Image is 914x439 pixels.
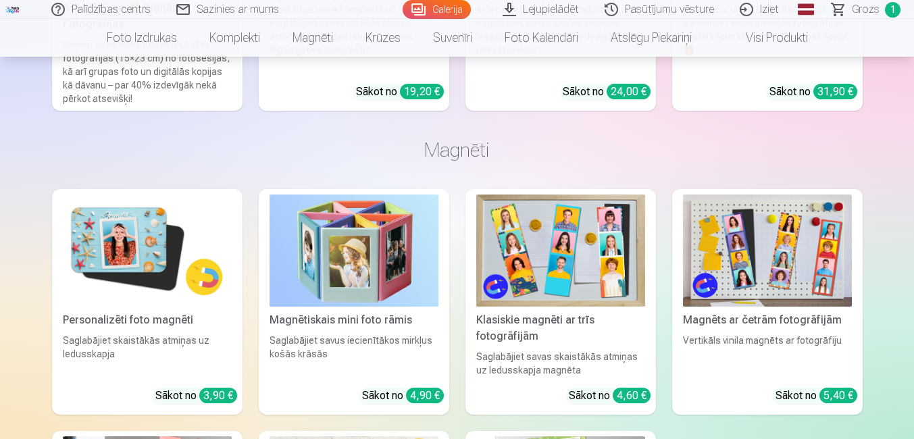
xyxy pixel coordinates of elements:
[57,334,237,377] div: Saglabājiet skaistākās atmiņas uz ledusskapja
[471,350,651,377] div: Saglabājiet savas skaistākās atmiņas uz ledusskapja magnēta
[465,189,656,415] a: Klasiskie magnēti ar trīs fotogrāfijāmKlasiskie magnēti ar trīs fotogrāfijāmSaglabājiet savas ska...
[672,189,863,415] a: Magnēts ar četrām fotogrāfijāmMagnēts ar četrām fotogrāfijāmVertikāls vinila magnēts ar fotogrāfi...
[417,19,488,57] a: Suvenīri
[488,19,594,57] a: Foto kalendāri
[852,1,880,18] span: Grozs
[819,388,857,403] div: 5,40 €
[776,388,857,404] div: Sākot no
[406,388,444,403] div: 4,90 €
[607,84,651,99] div: 24,00 €
[563,84,651,100] div: Sākot no
[683,195,852,307] img: Magnēts ar četrām fotogrāfijām
[193,19,276,57] a: Komplekti
[63,195,232,307] img: Personalizēti foto magnēti
[769,84,857,100] div: Sākot no
[270,195,438,307] img: Magnētiskais mini foto rāmis
[569,388,651,404] div: Sākot no
[678,312,857,328] div: Magnēts ar četrām fotogrāfijām
[264,334,444,377] div: Saglabājiet savus iecienītākos mirkļus košās krāsās
[349,19,417,57] a: Krūzes
[885,2,900,18] span: 1
[57,312,237,328] div: Personalizēti foto magnēti
[613,388,651,403] div: 4,60 €
[356,84,444,100] div: Sākot no
[63,138,852,162] h3: Magnēti
[264,312,444,328] div: Magnētiskais mini foto rāmis
[708,19,824,57] a: Visi produkti
[362,388,444,404] div: Sākot no
[813,84,857,99] div: 31,90 €
[199,388,237,403] div: 3,90 €
[594,19,708,57] a: Atslēgu piekariņi
[678,334,857,377] div: Vertikāls vinila magnēts ar fotogrāfiju
[52,189,243,415] a: Personalizēti foto magnētiPersonalizēti foto magnētiSaglabājiet skaistākās atmiņas uz ledusskapja...
[476,195,645,307] img: Klasiskie magnēti ar trīs fotogrāfijām
[259,189,449,415] a: Magnētiskais mini foto rāmisMagnētiskais mini foto rāmisSaglabājiet savus iecienītākos mirkļus ko...
[5,5,20,14] img: /fa1
[471,312,651,344] div: Klasiskie magnēti ar trīs fotogrāfijām
[400,84,444,99] div: 19,20 €
[57,38,237,105] div: Saņem visas individuālās drukātās fotogrāfijas (15×23 cm) no fotosesijas, kā arī grupas foto un d...
[91,19,193,57] a: Foto izdrukas
[276,19,349,57] a: Magnēti
[155,388,237,404] div: Sākot no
